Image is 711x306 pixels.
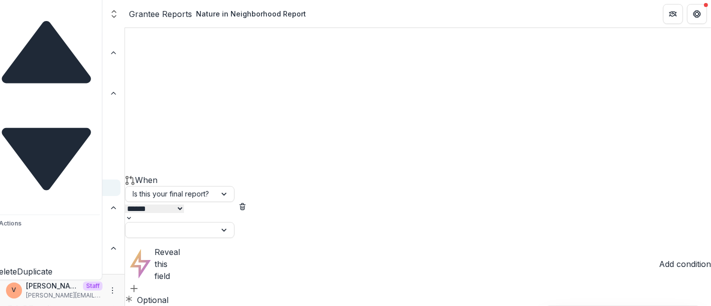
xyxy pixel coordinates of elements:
[196,8,306,19] div: Nature in Neighborhood Report
[129,6,310,21] nav: breadcrumb
[129,8,192,20] a: Grantee Reports
[125,294,168,306] button: Required
[687,4,707,24] button: Get Help
[129,282,139,294] button: Add field
[238,200,246,212] button: Delete condition
[655,258,711,270] button: Add condition
[83,281,102,290] p: Staff
[26,280,79,291] p: [PERSON_NAME]
[107,4,121,24] button: Open entity switcher
[106,284,118,296] button: More
[26,291,102,300] p: [PERSON_NAME][EMAIL_ADDRESS][DOMAIN_NAME]
[663,4,683,24] button: Partners
[154,246,184,282] span: Reveal this field
[135,175,157,185] span: When
[12,287,16,293] div: Venkat
[17,230,52,277] button: Duplicate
